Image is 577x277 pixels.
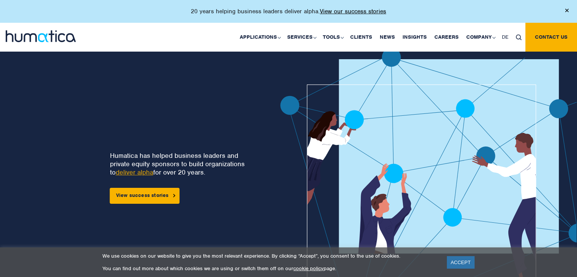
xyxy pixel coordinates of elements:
a: Insights [399,23,431,52]
a: News [376,23,399,52]
a: DE [498,23,512,52]
a: Contact us [525,23,577,52]
a: View success stories [110,188,180,204]
p: 20 years helping business leaders deliver alpha. [191,8,386,15]
a: cookie policy [293,265,324,272]
img: logo [6,30,76,42]
a: ACCEPT [447,256,475,269]
a: deliver alpha [116,168,153,176]
a: Applications [236,23,283,52]
a: Services [283,23,319,52]
a: Tools [319,23,346,52]
a: Clients [346,23,376,52]
a: Careers [431,23,462,52]
p: Humatica has helped business leaders and private equity sponsors to build organizations to for ov... [110,151,249,176]
img: arrowicon [173,194,176,197]
p: You can find out more about which cookies we are using or switch them off on our page. [102,265,437,272]
p: We use cookies on our website to give you the most relevant experience. By clicking “Accept”, you... [102,253,437,259]
span: DE [502,34,508,40]
a: View our success stories [320,8,386,15]
img: search_icon [516,35,522,40]
a: Company [462,23,498,52]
